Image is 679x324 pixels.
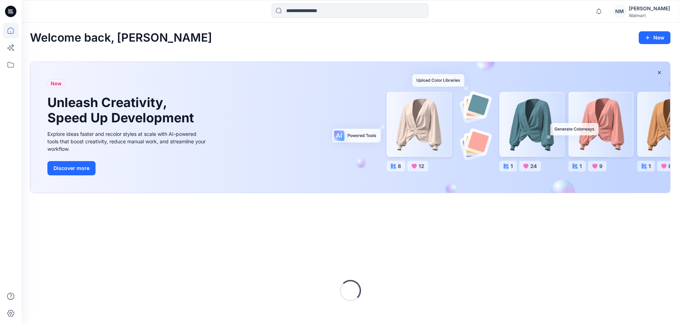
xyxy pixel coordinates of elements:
[47,161,96,175] button: Discover more
[30,31,212,44] h2: Welcome back, [PERSON_NAME]
[613,5,626,18] div: NM
[47,95,197,126] h1: Unleash Creativity, Speed Up Development
[639,31,670,44] button: New
[629,13,670,18] div: Walmart
[47,161,208,175] a: Discover more
[51,79,62,88] span: New
[629,4,670,13] div: [PERSON_NAME]
[47,130,208,153] div: Explore ideas faster and recolor styles at scale with AI-powered tools that boost creativity, red...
